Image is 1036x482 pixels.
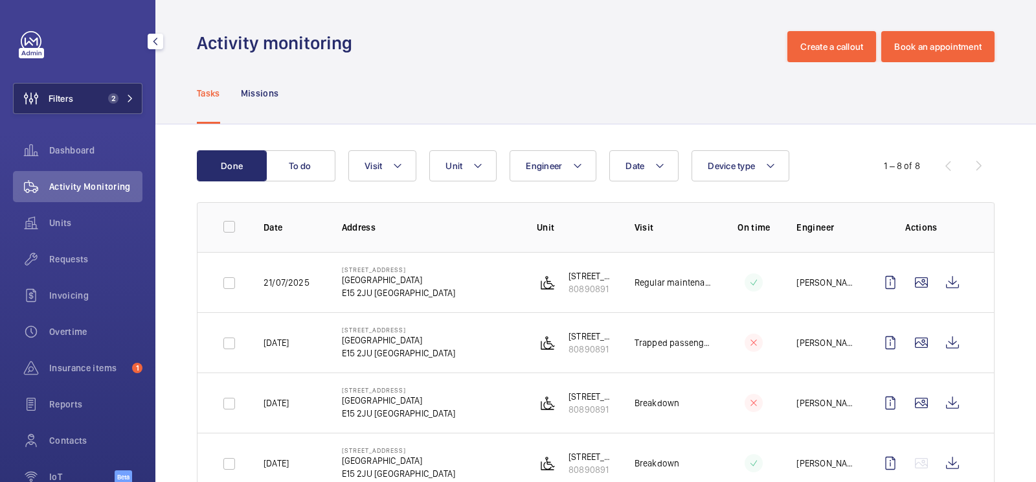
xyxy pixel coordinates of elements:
p: E15 2JU [GEOGRAPHIC_DATA] [342,467,456,480]
span: 1 [132,363,142,373]
p: [PERSON_NAME] [796,457,854,470]
div: 1 – 8 of 8 [884,159,920,172]
p: On time [732,221,776,234]
span: Contacts [49,434,142,447]
p: 80890891 [569,463,614,476]
p: [DATE] [264,336,289,349]
p: [STREET_ADDRESS] [569,270,614,282]
p: Address [342,221,516,234]
img: platform_lift.svg [540,335,556,350]
button: To do [265,150,335,181]
p: Engineer [796,221,854,234]
p: [DATE] [264,396,289,409]
p: Breakdown [635,396,680,409]
p: 80890891 [569,343,614,356]
span: Engineer [526,161,562,171]
span: Unit [445,161,462,171]
img: platform_lift.svg [540,455,556,471]
span: Reports [49,398,142,411]
p: [PERSON_NAME] [796,336,854,349]
span: Activity Monitoring [49,180,142,193]
p: Visit [635,221,712,234]
span: Units [49,216,142,229]
button: Date [609,150,679,181]
p: [GEOGRAPHIC_DATA] [342,273,456,286]
p: [STREET_ADDRESS] [569,390,614,403]
button: Visit [348,150,416,181]
p: Date [264,221,321,234]
p: [GEOGRAPHIC_DATA] [342,334,456,347]
span: Date [625,161,644,171]
button: Device type [692,150,789,181]
p: Trapped passenger [635,336,712,349]
p: Unit [537,221,614,234]
p: 80890891 [569,403,614,416]
p: Missions [241,87,279,100]
button: Create a callout [787,31,876,62]
span: Device type [708,161,755,171]
span: Dashboard [49,144,142,157]
p: [GEOGRAPHIC_DATA] [342,394,456,407]
p: 80890891 [569,282,614,295]
button: Done [197,150,267,181]
p: [STREET_ADDRESS] [342,446,456,454]
button: Book an appointment [881,31,995,62]
p: [STREET_ADDRESS] [342,386,456,394]
p: [PERSON_NAME] [796,396,854,409]
img: platform_lift.svg [540,395,556,411]
span: Invoicing [49,289,142,302]
p: [STREET_ADDRESS] [569,330,614,343]
button: Engineer [510,150,596,181]
span: Insurance items [49,361,127,374]
p: [STREET_ADDRESS] [569,450,614,463]
span: Requests [49,253,142,266]
p: Tasks [197,87,220,100]
button: Unit [429,150,497,181]
p: [STREET_ADDRESS] [342,266,456,273]
h1: Activity monitoring [197,31,360,55]
p: [GEOGRAPHIC_DATA] [342,454,456,467]
p: E15 2JU [GEOGRAPHIC_DATA] [342,286,456,299]
span: Visit [365,161,382,171]
p: 21/07/2025 [264,276,310,289]
p: E15 2JU [GEOGRAPHIC_DATA] [342,347,456,360]
img: platform_lift.svg [540,275,556,290]
span: Overtime [49,325,142,338]
button: Filters2 [13,83,142,114]
p: [STREET_ADDRESS] [342,326,456,334]
p: [PERSON_NAME] [796,276,854,289]
p: Regular maintenance [635,276,712,289]
span: 2 [108,93,118,104]
p: [DATE] [264,457,289,470]
p: Actions [875,221,968,234]
p: E15 2JU [GEOGRAPHIC_DATA] [342,407,456,420]
span: Filters [49,92,73,105]
p: Breakdown [635,457,680,470]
